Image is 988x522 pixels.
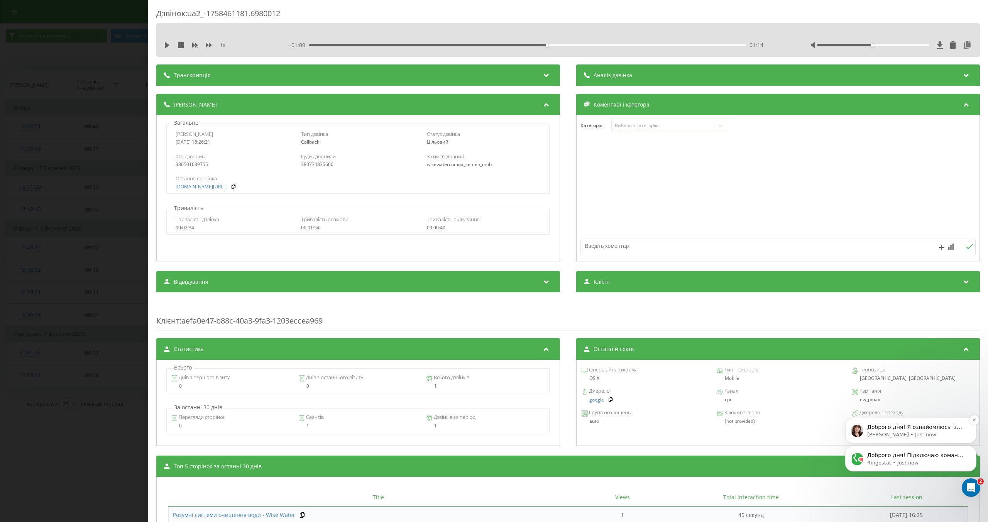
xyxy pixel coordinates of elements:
div: 1 [426,423,545,429]
span: Геопозиція [858,366,886,374]
span: Тривалість розмови [301,216,349,223]
a: google [589,397,604,403]
th: Title [168,488,589,507]
span: Клієнт [594,278,611,286]
span: Всього дзвінків [433,374,469,381]
a: Розумні системи очищення води - Wise Water [173,511,295,519]
div: [GEOGRAPHIC_DATA], [GEOGRAPHIC_DATA] [852,376,974,381]
span: Перегляди сторінок [178,414,225,421]
div: 380501639755 [176,162,289,167]
span: Дзвінків за період [433,414,475,421]
p: Тривалість [172,204,205,212]
p: Всього [172,364,194,371]
span: Тип пристрою [723,366,758,374]
span: 01:14 [749,41,763,49]
span: Остання сторінка [176,175,217,182]
button: Dismiss notification [135,29,145,39]
div: : aefa0e47-b88c-40a3-9fa3-1203eccea969 [156,300,980,330]
span: Ключове слово [723,409,760,417]
span: Канал [723,387,738,395]
div: 00:00:40 [427,225,541,230]
span: Джерело [588,387,610,395]
div: cpc [717,397,839,402]
img: Profile image for Ringostat [17,67,30,79]
div: Accessibility label [871,44,874,47]
span: Тривалість очікування [427,216,480,223]
div: message notification from Olga, Just now. Доброго дня! Я ознайомлюсь із вашим проектом та налашту... [12,32,143,57]
div: (not provided) [717,419,839,424]
p: Message from Ringostat, sent Just now [34,73,133,80]
span: Цільовий [427,139,448,145]
div: Mobile [717,376,839,381]
div: Дзвінок : ua2_-1758461181.6980012 [156,8,980,23]
p: Загальне [172,119,200,127]
span: Тривалість дзвінка [176,216,219,223]
span: Аналіз дзвінка [594,71,632,79]
span: Розумні системи очищення води - Wise Water [173,511,295,519]
div: 00:01:54 [301,225,415,230]
div: 380734835660 [301,162,415,167]
span: Хто дзвонив [176,153,205,160]
img: Profile image for Olga [17,39,30,51]
div: auto [582,419,704,424]
span: - 01:00 [289,41,309,49]
th: Views [589,488,657,507]
span: Сеансів [305,414,324,421]
p: За останні 30 днів [172,403,224,411]
span: 2 [978,478,984,485]
iframe: Intercom live chat [962,478,980,497]
span: Група оголошень [588,409,631,417]
span: Днів з останнього візиту [305,374,363,381]
div: wisewatercomua_semen_mob [427,162,541,167]
div: 1 [299,423,417,429]
span: Операційна система [588,366,638,374]
span: Тип дзвінка [301,130,328,137]
span: Куди дзвонили [301,153,336,160]
th: Total interaction time [657,488,846,507]
p: Доброго дня! Я ознайомлюсь із вашим проектом та налаштуваннями і відпишу вам 👌 [34,37,133,45]
span: Коментарі і категорії [594,101,650,108]
span: Статус дзвінка [427,130,460,137]
span: [PERSON_NAME] [174,101,217,108]
h4: Категорія : [580,123,611,128]
span: Відвідування [174,278,208,286]
iframe: Intercom notifications message [834,386,988,501]
div: [DATE] 16:26:21 [176,139,289,145]
div: 1 [426,383,545,389]
span: Останній сеанс [594,345,635,353]
div: OS X [582,376,704,381]
span: Callback [301,139,319,145]
div: 0 [171,383,290,389]
span: 1 x [220,41,225,49]
span: Транскрипція [174,71,211,79]
span: Топ 5 сторінок за останні 30 днів [174,463,262,470]
span: Клієнт [156,315,179,326]
div: 0 [171,423,290,429]
p: Доброго дня! Підключаю команду підтримки. Це може зайняти пару хвилин. Залишайтеся, будь ласка, в... [34,66,133,73]
div: 0 [299,383,417,389]
span: З ким з'єднаний [427,153,464,160]
span: Днів з першого візиту [178,374,230,381]
a: [DOMAIN_NAME][URL].. [176,184,227,190]
div: Accessibility label [546,44,549,47]
div: message notification from Ringostat, Just now. Доброго дня! Підключаю команду підтримки. Це може ... [12,60,143,85]
span: [PERSON_NAME] [176,130,213,137]
span: Статистика [174,345,204,353]
p: Message from Olga, sent Just now [34,45,133,52]
div: Виберіть категорію [615,122,711,129]
div: 00:02:34 [176,225,289,230]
